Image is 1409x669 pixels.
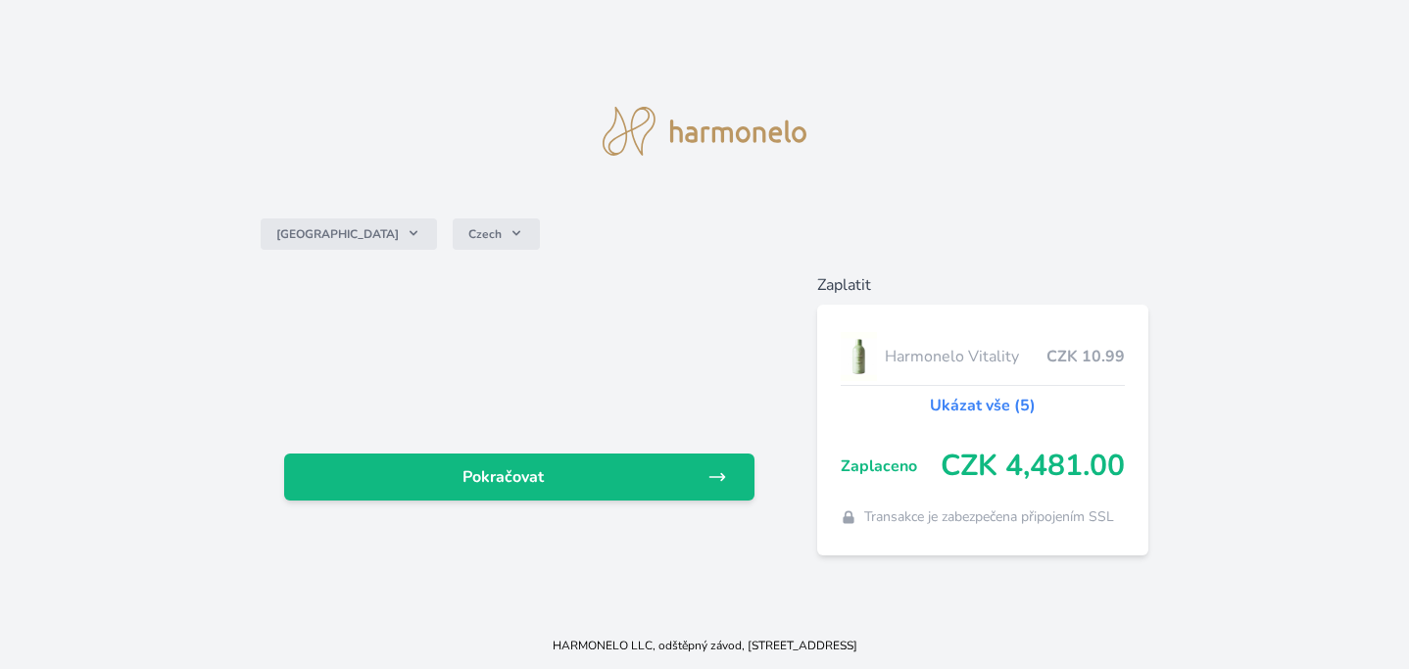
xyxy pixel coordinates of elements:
[603,107,806,156] img: logo.svg
[284,454,753,501] a: Pokračovat
[276,226,399,242] span: [GEOGRAPHIC_DATA]
[453,218,540,250] button: Czech
[930,394,1036,417] a: Ukázat vše (5)
[841,454,941,478] span: Zaplaceno
[885,345,1045,368] span: Harmonelo Vitality
[817,273,1148,297] h6: Zaplatit
[941,449,1125,484] span: CZK 4,481.00
[261,218,437,250] button: [GEOGRAPHIC_DATA]
[468,226,502,242] span: Czech
[300,465,706,489] span: Pokračovat
[841,332,878,381] img: CLEAN_VITALITY_se_stinem_x-lo.jpg
[864,507,1114,527] span: Transakce je zabezpečena připojením SSL
[1046,345,1125,368] span: CZK 10.99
